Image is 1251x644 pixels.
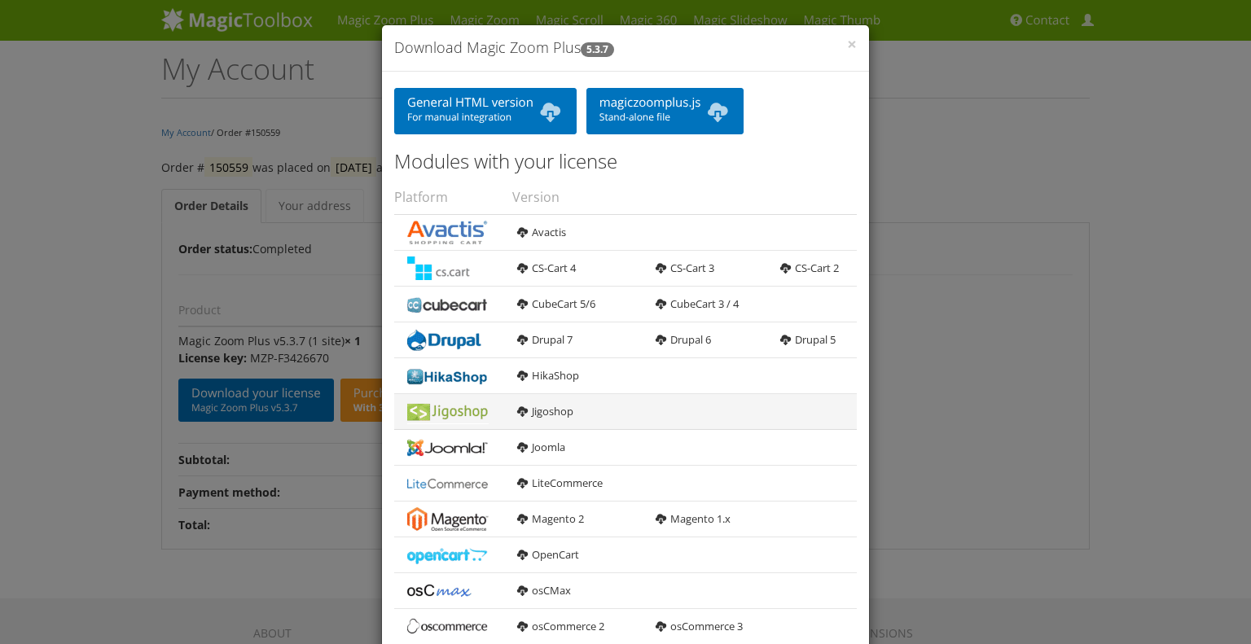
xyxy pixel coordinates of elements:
[656,261,714,275] a: CS-Cart 3
[517,332,573,347] a: Drupal 7
[517,511,584,526] a: Magento 2
[780,261,839,275] a: CS-Cart 2
[656,511,731,526] a: Magento 1.x
[517,261,576,275] a: CS-Cart 4
[407,111,564,124] span: For manual integration
[586,88,744,134] a: magiczoomplus.jsStand-alone file
[517,619,604,633] a: osCommerce 2
[847,36,857,53] button: Close
[178,326,535,443] td: Magic Zoom Plus v5.3.7 (1 site)
[780,332,836,347] a: Drupal 5
[656,332,711,347] a: Drupal 6
[512,180,857,215] th: Version
[517,225,566,239] a: Avactis
[394,151,857,172] h3: Modules with your license
[517,296,595,311] a: CubeCart 5/6
[394,180,512,215] th: Platform
[394,37,857,59] h4: Download Magic Zoom Plus
[517,404,573,418] a: Jigoshop
[517,368,579,383] a: HikaShop
[517,583,571,598] a: osCMax
[656,296,739,311] a: CubeCart 3 / 4
[599,111,731,124] span: Stand-alone file
[517,547,579,562] a: OpenCart
[517,440,565,454] a: Joomla
[517,475,603,490] a: LiteCommerce
[656,619,743,633] a: osCommerce 3
[581,42,614,57] b: 5.3.7
[394,88,577,134] a: General HTML versionFor manual integration
[847,33,857,55] span: ×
